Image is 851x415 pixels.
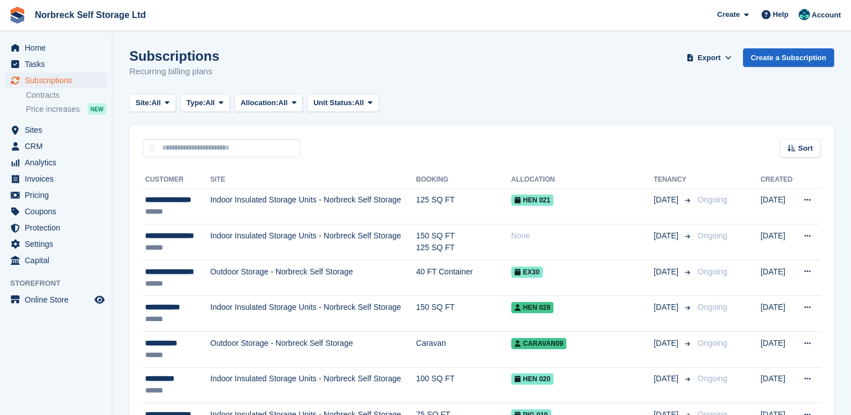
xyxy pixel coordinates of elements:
[511,195,554,206] span: HEN 021
[25,73,92,88] span: Subscriptions
[25,155,92,170] span: Analytics
[654,171,693,189] th: Tenancy
[654,194,681,206] span: [DATE]
[25,138,92,154] span: CRM
[30,6,150,24] a: Norbreck Self Storage Ltd
[511,171,654,189] th: Allocation
[6,171,106,187] a: menu
[697,374,727,383] span: Ongoing
[6,220,106,236] a: menu
[93,293,106,306] a: Preview store
[416,332,511,368] td: Caravan
[88,103,106,115] div: NEW
[416,224,511,260] td: 150 SQ FT 125 SQ FT
[205,97,215,109] span: All
[416,260,511,296] td: 40 FT Container
[6,73,106,88] a: menu
[25,204,92,219] span: Coupons
[6,236,106,252] a: menu
[654,230,681,242] span: [DATE]
[760,296,795,332] td: [DATE]
[697,303,727,312] span: Ongoing
[511,230,654,242] div: None
[760,332,795,368] td: [DATE]
[210,332,416,368] td: Outdoor Storage - Norbreck Self Storage
[6,155,106,170] a: menu
[235,94,303,112] button: Allocation: All
[760,188,795,224] td: [DATE]
[511,267,543,278] span: EX30
[9,7,26,24] img: stora-icon-8386f47178a22dfd0bd8f6a31ec36ba5ce8667c1dd55bd0f319d3a0aa187defe.svg
[685,48,734,67] button: Export
[6,292,106,308] a: menu
[210,296,416,332] td: Indoor Insulated Storage Units - Norbreck Self Storage
[210,260,416,296] td: Outdoor Storage - Norbreck Self Storage
[25,236,92,252] span: Settings
[354,97,364,109] span: All
[760,367,795,403] td: [DATE]
[6,122,106,138] a: menu
[717,9,740,20] span: Create
[654,337,681,349] span: [DATE]
[812,10,841,21] span: Account
[6,40,106,56] a: menu
[278,97,288,109] span: All
[6,204,106,219] a: menu
[210,188,416,224] td: Indoor Insulated Storage Units - Norbreck Self Storage
[25,122,92,138] span: Sites
[307,94,379,112] button: Unit Status: All
[151,97,161,109] span: All
[697,231,727,240] span: Ongoing
[743,48,834,67] a: Create a Subscription
[143,171,210,189] th: Customer
[6,252,106,268] a: menu
[129,48,219,64] h1: Subscriptions
[181,94,230,112] button: Type: All
[25,56,92,72] span: Tasks
[210,367,416,403] td: Indoor Insulated Storage Units - Norbreck Self Storage
[136,97,151,109] span: Site:
[697,339,727,348] span: Ongoing
[241,97,278,109] span: Allocation:
[511,373,554,385] span: HEN 020
[416,188,511,224] td: 125 SQ FT
[760,224,795,260] td: [DATE]
[26,103,106,115] a: Price increases NEW
[416,367,511,403] td: 100 SQ FT
[25,220,92,236] span: Protection
[25,171,92,187] span: Invoices
[26,104,80,115] span: Price increases
[129,65,219,78] p: Recurring billing plans
[654,266,681,278] span: [DATE]
[773,9,789,20] span: Help
[210,224,416,260] td: Indoor Insulated Storage Units - Norbreck Self Storage
[760,260,795,296] td: [DATE]
[6,187,106,203] a: menu
[25,252,92,268] span: Capital
[313,97,354,109] span: Unit Status:
[511,302,554,313] span: HEN 028
[25,187,92,203] span: Pricing
[129,94,176,112] button: Site: All
[799,9,810,20] img: Sally King
[798,143,813,154] span: Sort
[210,171,416,189] th: Site
[10,278,112,289] span: Storefront
[6,56,106,72] a: menu
[697,267,727,276] span: Ongoing
[25,292,92,308] span: Online Store
[187,97,206,109] span: Type:
[416,296,511,332] td: 150 SQ FT
[511,338,567,349] span: Caravan09
[26,90,106,101] a: Contracts
[25,40,92,56] span: Home
[654,373,681,385] span: [DATE]
[697,195,727,204] span: Ongoing
[697,52,721,64] span: Export
[416,171,511,189] th: Booking
[760,171,795,189] th: Created
[654,301,681,313] span: [DATE]
[6,138,106,154] a: menu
